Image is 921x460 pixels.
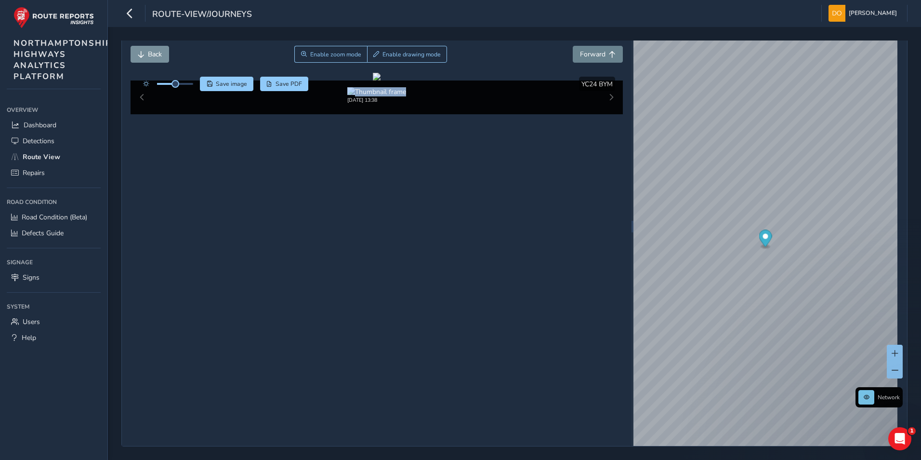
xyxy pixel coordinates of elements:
[7,195,101,209] div: Road Condition
[152,8,252,22] span: route-view/journeys
[878,393,900,401] span: Network
[23,152,60,162] span: Route View
[347,87,406,96] img: Thumbnail frame
[7,117,101,133] a: Dashboard
[7,299,101,314] div: System
[23,273,39,282] span: Signs
[7,103,101,117] div: Overview
[7,270,101,285] a: Signs
[24,121,56,130] span: Dashboard
[22,333,36,342] span: Help
[7,314,101,330] a: Users
[7,330,101,346] a: Help
[849,5,897,22] span: [PERSON_NAME]
[23,168,45,177] span: Repairs
[367,46,447,63] button: Draw
[573,46,623,63] button: Forward
[7,165,101,181] a: Repairs
[382,51,441,58] span: Enable drawing mode
[200,77,253,91] button: Save
[22,229,64,238] span: Defects Guide
[23,136,54,146] span: Detections
[22,213,87,222] span: Road Condition (Beta)
[13,7,94,28] img: rr logo
[276,80,302,88] span: Save PDF
[13,38,118,82] span: NORTHAMPTONSHIRE HIGHWAYS ANALYTICS PLATFORM
[23,317,40,326] span: Users
[908,427,916,435] span: 1
[7,255,101,270] div: Signage
[7,209,101,225] a: Road Condition (Beta)
[829,5,900,22] button: [PERSON_NAME]
[131,46,169,63] button: Back
[216,80,247,88] span: Save image
[759,230,772,250] div: Map marker
[7,133,101,149] a: Detections
[7,225,101,241] a: Defects Guide
[260,77,309,91] button: PDF
[888,427,911,450] iframe: Intercom live chat
[148,50,162,59] span: Back
[580,50,605,59] span: Forward
[829,5,845,22] img: diamond-layout
[294,46,367,63] button: Zoom
[347,96,406,104] div: [DATE] 13:38
[7,149,101,165] a: Route View
[310,51,361,58] span: Enable zoom mode
[581,80,613,89] span: YC24 BYM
